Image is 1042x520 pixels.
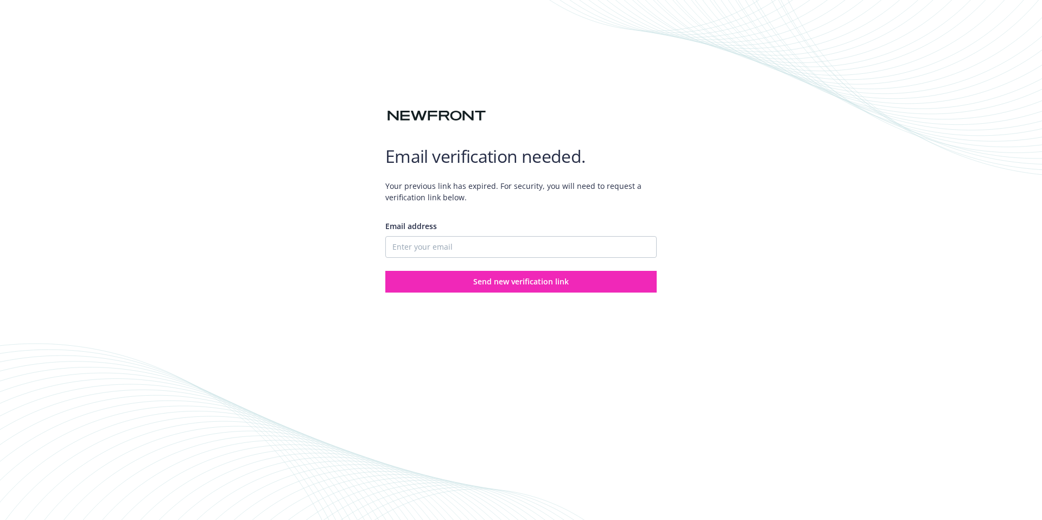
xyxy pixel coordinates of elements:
img: Newfront logo [385,106,488,125]
input: Enter your email [385,236,657,258]
h1: Email verification needed. [385,145,657,167]
button: Send new verification link [385,271,657,293]
span: Email address [385,221,437,231]
span: Send new verification link [473,276,569,287]
span: Your previous link has expired. For security, you will need to request a verification link below. [385,172,657,212]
